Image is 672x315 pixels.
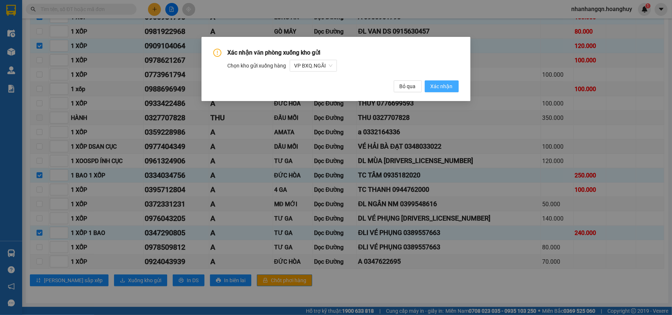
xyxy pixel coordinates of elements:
span: Xác nhận văn phòng xuống kho gửi [227,49,320,56]
span: Xác nhận [431,82,453,90]
span: VP BXQ.NGÃI [294,60,332,71]
span: exclamation-circle [213,49,221,57]
div: Chọn kho gửi xuống hàng [227,60,458,72]
button: Xác nhận [425,80,459,92]
span: Bỏ qua [400,82,416,90]
button: Bỏ qua [394,80,422,92]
